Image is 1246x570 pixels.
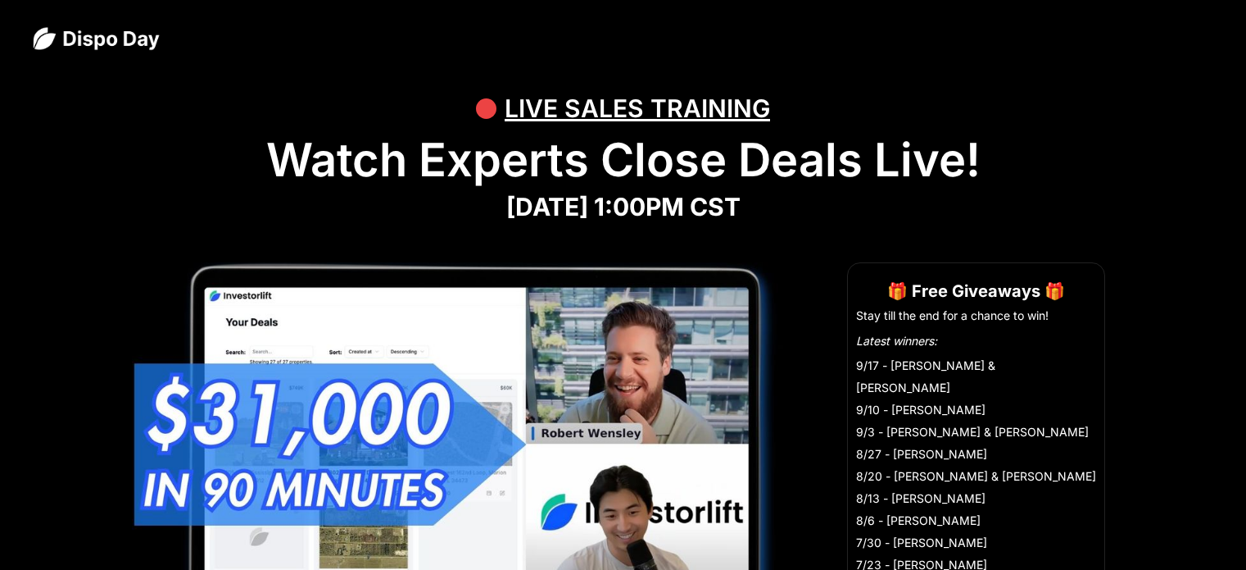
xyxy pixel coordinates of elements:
[856,334,937,348] em: Latest winners:
[887,281,1065,301] strong: 🎁 Free Giveaways 🎁
[505,84,770,133] div: LIVE SALES TRAINING
[856,308,1096,324] li: Stay till the end for a chance to win!
[506,192,741,221] strong: [DATE] 1:00PM CST
[33,133,1213,188] h1: Watch Experts Close Deals Live!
